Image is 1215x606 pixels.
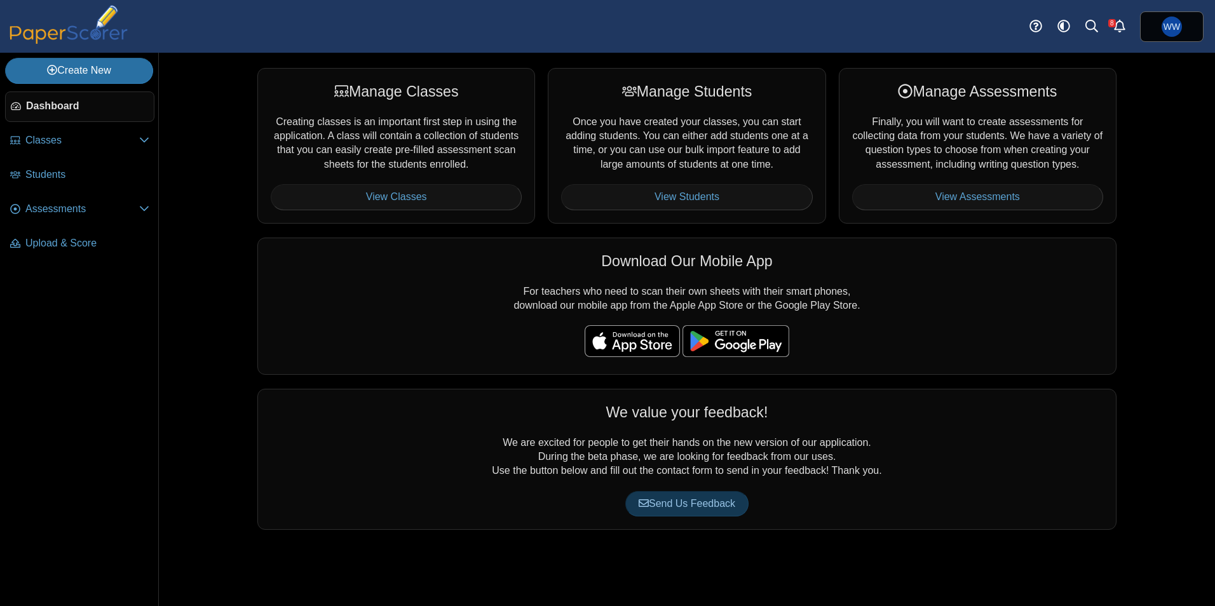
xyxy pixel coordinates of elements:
a: Assessments [5,194,154,225]
a: View Assessments [852,184,1103,210]
div: Manage Assessments [852,81,1103,102]
div: Once you have created your classes, you can start adding students. You can either add students on... [548,68,825,223]
span: Assessments [25,202,139,216]
span: Classes [25,133,139,147]
span: Students [25,168,149,182]
div: Finally, you will want to create assessments for collecting data from your students. We have a va... [839,68,1117,223]
div: We value your feedback! [271,402,1103,422]
img: apple-store-badge.svg [585,325,680,357]
span: William Whitney [1162,17,1182,37]
div: Creating classes is an important first step in using the application. A class will contain a coll... [257,68,535,223]
a: View Classes [271,184,522,210]
a: Classes [5,126,154,156]
div: We are excited for people to get their hands on the new version of our application. During the be... [257,389,1117,530]
img: google-play-badge.png [682,325,789,357]
div: Manage Students [561,81,812,102]
span: Upload & Score [25,236,149,250]
span: Send Us Feedback [639,498,735,509]
a: William Whitney [1140,11,1204,42]
span: Dashboard [26,99,149,113]
a: Upload & Score [5,229,154,259]
span: William Whitney [1164,22,1180,31]
div: For teachers who need to scan their own sheets with their smart phones, download our mobile app f... [257,238,1117,375]
a: Create New [5,58,153,83]
a: Students [5,160,154,191]
a: PaperScorer [5,35,132,46]
img: PaperScorer [5,5,132,44]
a: View Students [561,184,812,210]
a: Dashboard [5,91,154,122]
div: Download Our Mobile App [271,251,1103,271]
a: Alerts [1106,13,1134,41]
div: Manage Classes [271,81,522,102]
a: Send Us Feedback [625,491,749,516]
